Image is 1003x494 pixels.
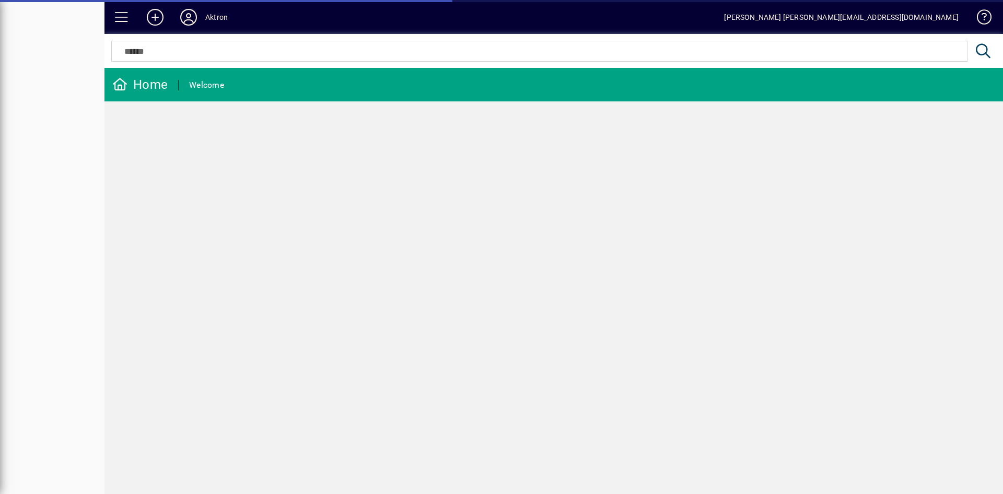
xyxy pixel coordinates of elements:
[138,8,172,27] button: Add
[205,9,228,26] div: Aktron
[969,2,990,36] a: Knowledge Base
[189,77,224,94] div: Welcome
[724,9,959,26] div: [PERSON_NAME] [PERSON_NAME][EMAIL_ADDRESS][DOMAIN_NAME]
[112,76,168,93] div: Home
[172,8,205,27] button: Profile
